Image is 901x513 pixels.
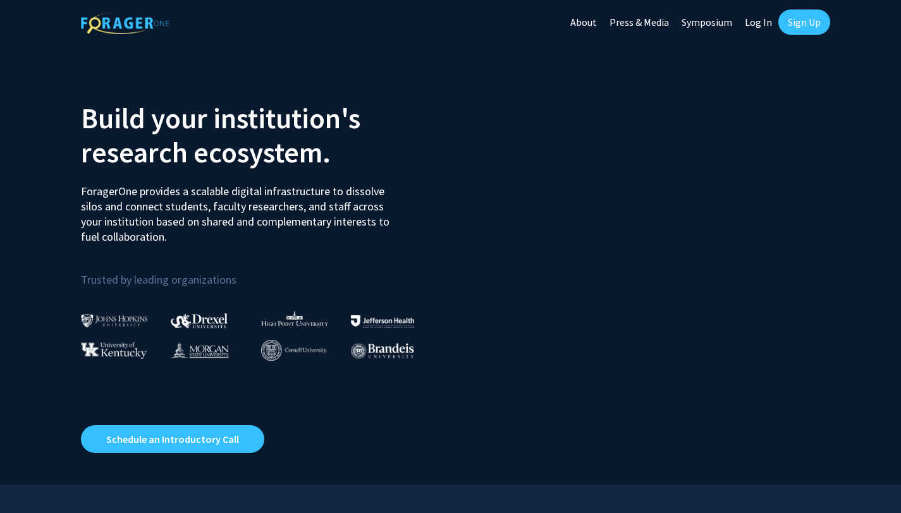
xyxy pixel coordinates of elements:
[81,255,441,289] p: Trusted by leading organizations
[261,311,328,326] img: High Point University
[81,314,148,327] img: Johns Hopkins University
[171,313,228,328] img: Drexel University
[351,315,414,327] img: Thomas Jefferson University
[351,343,414,359] img: Brandeis University
[261,340,327,361] img: Cornell University
[171,342,229,358] img: Morgan State University
[81,12,169,34] img: ForagerOne Logo
[81,425,264,453] a: Opens in a new tab
[81,342,147,359] img: University of Kentucky
[81,101,441,169] h2: Build your institution's research ecosystem.
[81,174,398,244] p: ForagerOne provides a scalable digital infrastructure to dissolve silos and connect students, fac...
[778,9,830,35] a: Sign Up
